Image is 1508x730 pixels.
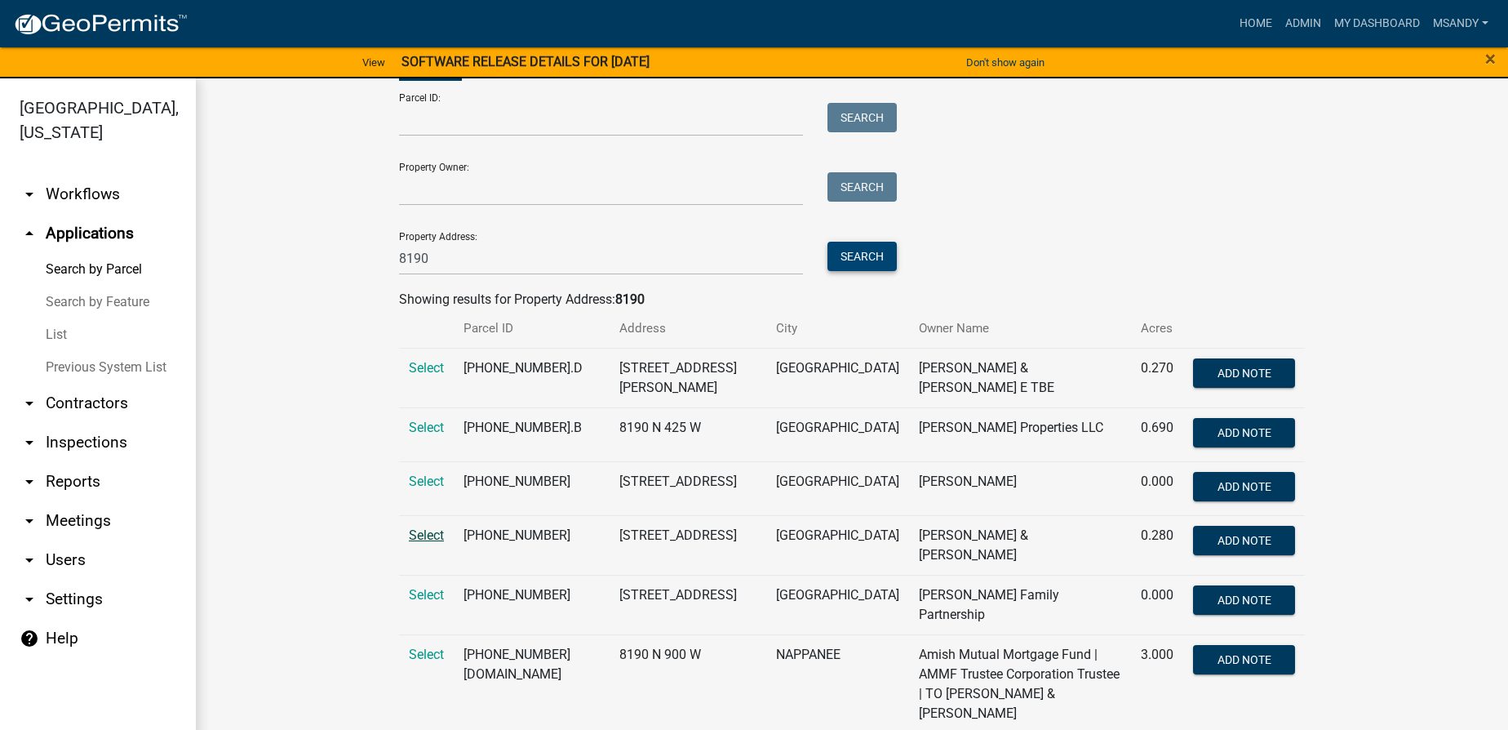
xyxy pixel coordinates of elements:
td: [PHONE_NUMBER].D [454,348,610,407]
td: [GEOGRAPHIC_DATA] [766,461,909,515]
strong: 8190 [615,292,645,307]
td: [PHONE_NUMBER] [454,515,610,575]
button: Add Note [1193,472,1295,501]
span: Add Note [1217,652,1271,665]
span: Add Note [1217,366,1271,379]
a: Select [409,420,444,435]
td: [PHONE_NUMBER].B [454,407,610,461]
button: Close [1485,49,1496,69]
strong: SOFTWARE RELEASE DETAILS FOR [DATE] [401,54,650,69]
div: Showing results for Property Address: [399,290,1305,309]
td: [GEOGRAPHIC_DATA] [766,348,909,407]
td: [GEOGRAPHIC_DATA] [766,575,909,634]
td: [STREET_ADDRESS] [610,575,766,634]
a: msandy [1426,8,1495,39]
td: [STREET_ADDRESS][PERSON_NAME] [610,348,766,407]
td: [GEOGRAPHIC_DATA] [766,407,909,461]
span: Add Note [1217,479,1271,492]
a: Select [409,474,444,489]
td: [PERSON_NAME] & [PERSON_NAME] [909,515,1131,575]
button: Search [827,172,897,202]
th: Address [610,309,766,348]
button: Add Note [1193,585,1295,615]
a: Select [409,587,444,603]
i: arrow_drop_down [20,511,39,531]
th: City [766,309,909,348]
button: Add Note [1193,358,1295,388]
td: 8190 N 425 W [610,407,766,461]
td: 0.000 [1131,575,1183,634]
button: Search [827,242,897,271]
td: [PHONE_NUMBER] [454,575,610,634]
a: View [356,49,392,76]
span: Add Note [1217,593,1271,606]
a: Admin [1279,8,1328,39]
td: [STREET_ADDRESS] [610,461,766,515]
td: [PERSON_NAME] [909,461,1131,515]
td: 0.690 [1131,407,1183,461]
td: 0.270 [1131,348,1183,407]
i: help [20,629,39,648]
td: [PERSON_NAME] Family Partnership [909,575,1131,634]
a: Select [409,527,444,543]
a: Select [409,647,444,662]
i: arrow_drop_down [20,185,39,204]
i: arrow_drop_down [20,433,39,452]
i: arrow_drop_down [20,550,39,570]
button: Search [827,103,897,132]
i: arrow_drop_down [20,590,39,609]
th: Parcel ID [454,309,610,348]
td: [PHONE_NUMBER] [454,461,610,515]
i: arrow_drop_up [20,224,39,243]
td: [PERSON_NAME] & [PERSON_NAME] E TBE [909,348,1131,407]
i: arrow_drop_down [20,472,39,492]
td: [GEOGRAPHIC_DATA] [766,515,909,575]
a: My Dashboard [1328,8,1426,39]
button: Add Note [1193,526,1295,555]
i: arrow_drop_down [20,394,39,413]
span: × [1485,47,1496,70]
th: Acres [1131,309,1183,348]
span: Add Note [1217,425,1271,438]
a: Home [1233,8,1279,39]
button: Don't show again [960,49,1051,76]
td: [PERSON_NAME] Properties LLC [909,407,1131,461]
button: Add Note [1193,645,1295,674]
a: Select [409,360,444,376]
span: Add Note [1217,533,1271,546]
button: Add Note [1193,418,1295,447]
th: Owner Name [909,309,1131,348]
td: 0.280 [1131,515,1183,575]
td: 0.000 [1131,461,1183,515]
td: [STREET_ADDRESS] [610,515,766,575]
